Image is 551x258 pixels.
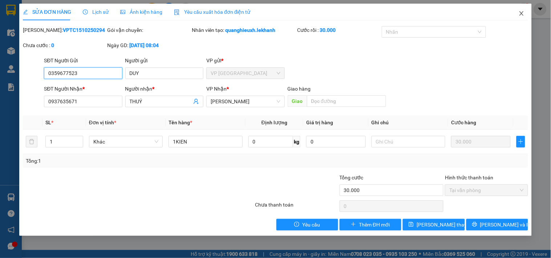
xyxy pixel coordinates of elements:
span: Yêu cầu xuất hóa đơn điện tử [174,9,251,15]
div: Người nhận [125,85,203,93]
span: Nhận: [85,6,102,14]
button: exclamation-circleYêu cầu [276,219,338,230]
div: SĐT Người Nhận [44,85,122,93]
div: Ngày GD: [108,41,190,49]
label: Hình thức thanh toán [445,175,493,180]
span: plus [517,139,525,145]
div: VP gửi [206,57,284,64]
div: [PERSON_NAME]: [23,26,106,34]
span: Mỹ Hương [211,96,280,107]
div: Cước rồi : [297,26,380,34]
span: Tổng cước [340,175,364,180]
span: save [409,222,414,228]
button: plus [516,136,525,147]
button: Close [511,4,532,24]
div: SĐT Người Gửi [44,57,122,64]
span: user-add [193,99,199,104]
button: save[PERSON_NAME] thay đổi [403,219,465,230]
span: [PERSON_NAME] và In [480,221,531,229]
input: VD: Bàn, Ghế [169,136,242,147]
span: kg [293,136,300,147]
div: 0978246185 [85,40,159,50]
div: MUỐI THẢO [85,31,159,40]
span: Yêu cầu [302,221,320,229]
span: SỬA ĐƠN HÀNG [23,9,71,15]
button: printer[PERSON_NAME] và In [466,219,528,230]
button: plusThêm ĐH mới [340,219,401,230]
span: [PERSON_NAME] thay đổi [417,221,475,229]
span: Định lượng [262,120,287,125]
div: VP [GEOGRAPHIC_DATA] [6,6,80,24]
input: Dọc đường [307,95,386,107]
span: SL [45,120,51,125]
b: VPTC1510250294 [63,27,105,33]
span: Tên hàng [169,120,192,125]
div: Nhân viên tạo: [192,26,296,34]
span: Giao hàng [288,86,311,92]
span: Đơn vị tính [89,120,116,125]
th: Ghi chú [369,116,448,130]
span: Giá trị hàng [306,120,333,125]
span: Khác [93,136,158,147]
img: icon [174,9,180,15]
span: picture [120,9,125,14]
b: 30.000 [320,27,336,33]
b: 0 [51,42,54,48]
b: [DATE] 08:04 [130,42,159,48]
span: Giao [288,95,307,107]
span: Gửi: [6,7,17,14]
div: Gói vận chuyển: [108,26,190,34]
button: delete [26,136,37,147]
span: VP Tân Bình [211,68,280,79]
div: SANG [6,24,80,32]
span: clock-circle [83,9,88,14]
input: 0 [451,136,511,147]
span: exclamation-circle [294,222,299,228]
span: VP Nhận [206,86,227,92]
span: close [519,11,524,16]
span: Cước hàng [451,120,476,125]
span: Ảnh kiện hàng [120,9,162,15]
div: Chưa thanh toán [254,201,339,213]
div: Tổng: 1 [26,157,213,165]
span: plus [351,222,356,228]
div: Người gửi [125,57,203,64]
div: Chưa cước : [23,41,106,49]
span: edit [23,9,28,14]
div: [PERSON_NAME][GEOGRAPHIC_DATA] [85,6,159,31]
span: printer [472,222,477,228]
b: quanghieuxh.lekhanh [225,27,275,33]
span: Thêm ĐH mới [359,221,390,229]
input: Ghi Chú [372,136,445,147]
span: Tại văn phòng [449,185,523,196]
span: Lịch sử [83,9,109,15]
div: 0906819925 [6,32,80,42]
